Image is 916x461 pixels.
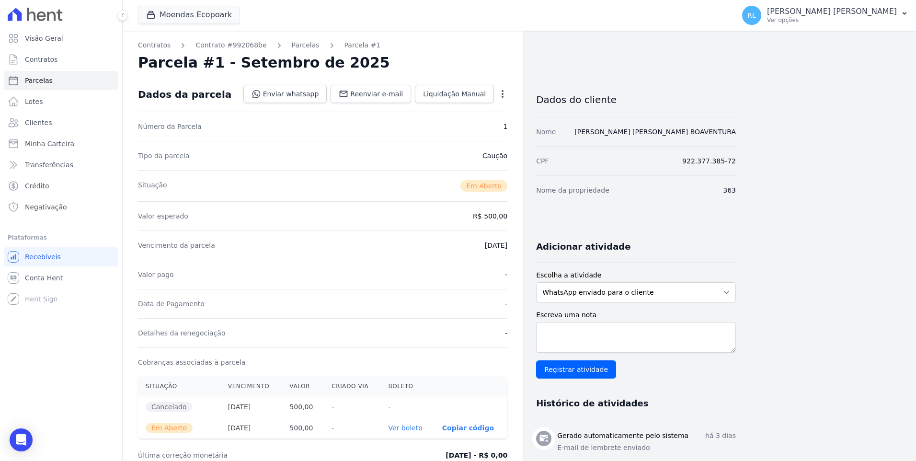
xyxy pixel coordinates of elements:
[25,273,63,283] span: Conta Hent
[446,450,507,460] dd: [DATE] - R$ 0,00
[485,241,507,250] dd: [DATE]
[25,118,52,127] span: Clientes
[4,268,118,288] a: Conta Hent
[767,7,897,16] p: [PERSON_NAME] [PERSON_NAME]
[220,417,282,438] th: [DATE]
[138,122,202,131] dt: Número da Parcela
[682,156,736,166] dd: 922.377.385-72
[4,247,118,266] a: Recebíveis
[536,398,648,409] h3: Histórico de atividades
[292,40,320,50] a: Parcelas
[10,428,33,451] div: Open Intercom Messenger
[138,328,226,338] dt: Detalhes da renegociação
[767,16,897,24] p: Ver opções
[282,396,324,418] th: 500,00
[331,85,411,103] a: Reenviar e-mail
[138,151,190,161] dt: Tipo da parcela
[505,328,507,338] dd: -
[536,185,609,195] dt: Nome da propriedade
[505,270,507,279] dd: -
[4,92,118,111] a: Lotes
[220,377,282,396] th: Vencimento
[324,396,380,418] th: -
[25,202,67,212] span: Negativação
[4,197,118,217] a: Negativação
[138,450,356,460] dt: Última correção monetária
[574,128,736,136] a: [PERSON_NAME] [PERSON_NAME] BOAVENTURA
[220,396,282,418] th: [DATE]
[536,156,549,166] dt: CPF
[344,40,381,50] a: Parcela #1
[503,122,507,131] dd: 1
[138,180,167,192] dt: Situação
[381,377,435,396] th: Boleto
[324,377,380,396] th: Criado via
[415,85,494,103] a: Liquidação Manual
[138,6,240,24] button: Moendas Ecopoark
[25,34,63,43] span: Visão Geral
[747,12,756,19] span: RL
[536,360,616,379] input: Registrar atividade
[25,97,43,106] span: Lotes
[8,232,114,243] div: Plataformas
[381,396,435,418] th: -
[723,185,736,195] dd: 363
[138,357,245,367] dt: Cobranças associadas à parcela
[536,241,630,253] h3: Adicionar atividade
[4,134,118,153] a: Minha Carteira
[324,417,380,438] th: -
[25,252,61,262] span: Recebíveis
[442,424,494,432] button: Copiar código
[705,431,736,441] p: há 3 dias
[138,40,507,50] nav: Breadcrumb
[536,270,736,280] label: Escolha a atividade
[4,113,118,132] a: Clientes
[473,211,507,221] dd: R$ 500,00
[25,55,57,64] span: Contratos
[557,443,736,453] p: E-mail de lembrete enviado
[460,180,507,192] span: Em Aberto
[138,270,174,279] dt: Valor pago
[4,155,118,174] a: Transferências
[282,377,324,396] th: Valor
[4,176,118,196] a: Crédito
[25,76,53,85] span: Parcelas
[25,160,73,170] span: Transferências
[482,151,507,161] dd: Caução
[146,402,192,412] span: Cancelado
[138,211,188,221] dt: Valor esperado
[138,40,171,50] a: Contratos
[4,71,118,90] a: Parcelas
[423,89,486,99] span: Liquidação Manual
[505,299,507,309] dd: -
[536,127,556,137] dt: Nome
[138,241,215,250] dt: Vencimento da parcela
[138,299,205,309] dt: Data de Pagamento
[4,29,118,48] a: Visão Geral
[536,310,736,320] label: Escreva uma nota
[25,139,74,149] span: Minha Carteira
[146,423,193,433] span: Em Aberto
[350,89,403,99] span: Reenviar e-mail
[734,2,916,29] button: RL [PERSON_NAME] [PERSON_NAME] Ver opções
[138,377,220,396] th: Situação
[557,431,688,441] h3: Gerado automaticamente pelo sistema
[243,85,327,103] a: Enviar whatsapp
[536,94,736,105] h3: Dados do cliente
[282,417,324,438] th: 500,00
[4,50,118,69] a: Contratos
[195,40,266,50] a: Contrato #992068be
[138,89,231,100] div: Dados da parcela
[138,54,390,71] h2: Parcela #1 - Setembro de 2025
[25,181,49,191] span: Crédito
[389,424,423,432] a: Ver boleto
